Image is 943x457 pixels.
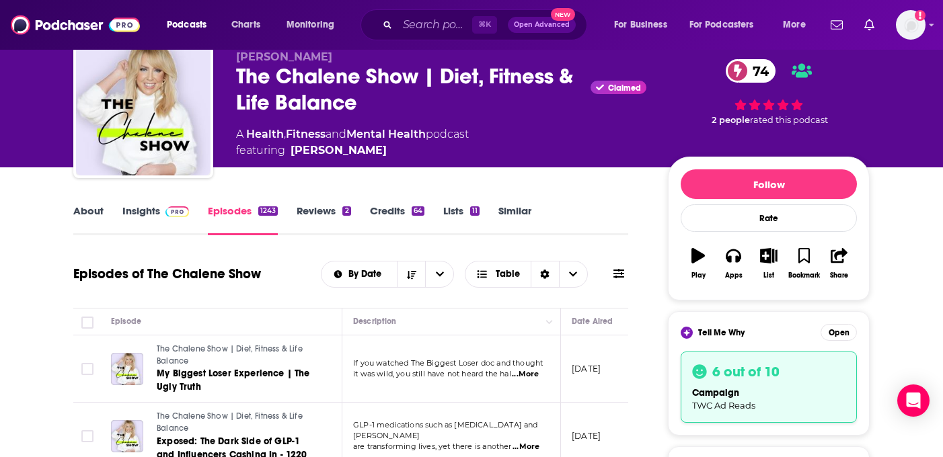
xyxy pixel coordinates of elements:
[572,313,613,329] div: Date Aired
[897,384,930,417] div: Open Intercom Messenger
[788,272,820,280] div: Bookmark
[157,14,224,36] button: open menu
[321,261,455,288] h2: Choose List sort
[668,50,870,134] div: 74 2 peoplerated this podcast
[157,411,303,433] span: The Chalene Show | Diet, Fitness & Life Balance
[698,327,745,338] span: Tell Me Why
[783,15,806,34] span: More
[236,50,332,63] span: [PERSON_NAME]
[223,14,268,36] a: Charts
[531,261,559,287] div: Sort Direction
[541,314,558,330] button: Column Actions
[236,142,469,159] span: featuring
[353,442,512,451] span: are transforming lives, yet there is another
[122,204,189,235] a: InsightsPodchaser Pro
[157,367,318,394] a: My Biggest Loser Experience | The Ugly Truth
[572,430,601,442] p: [DATE]
[825,13,848,36] a: Show notifications dropdown
[165,206,189,217] img: Podchaser Pro
[712,363,780,380] h3: 6 out of 10
[297,204,350,235] a: Reviews2
[291,142,387,159] a: Chalene Johnson
[81,430,93,442] span: Toggle select row
[896,10,926,40] button: Show profile menu
[443,204,480,235] a: Lists11
[750,115,828,125] span: rated this podcast
[284,128,286,140] span: ,
[73,204,104,235] a: About
[346,128,426,140] a: Mental Health
[859,13,880,36] a: Show notifications dropdown
[681,169,857,199] button: Follow
[348,269,386,279] span: By Date
[608,85,641,91] span: Claimed
[167,15,206,34] span: Podcasts
[605,14,684,36] button: open menu
[915,10,926,21] svg: Add a profile image
[498,204,531,235] a: Similar
[157,411,318,434] a: The Chalene Show | Diet, Fitness & Life Balance
[287,15,334,34] span: Monitoring
[763,272,774,280] div: List
[716,239,751,288] button: Apps
[822,239,857,288] button: Share
[397,261,425,287] button: Sort Direction
[751,239,786,288] button: List
[286,128,326,140] a: Fitness
[614,15,667,34] span: For Business
[572,363,601,374] p: [DATE]
[353,358,543,368] span: If you watched The Biggest Loser doc and thought
[208,204,278,235] a: Episodes1243
[398,14,472,36] input: Search podcasts, credits, & more...
[157,344,303,366] span: The Chalene Show | Diet, Fitness & Life Balance
[692,400,755,411] span: TWC Ad Reads
[81,363,93,375] span: Toggle select row
[508,17,576,33] button: Open AdvancedNew
[258,206,278,216] div: 1243
[896,10,926,40] span: Logged in as teisenbe
[231,15,260,34] span: Charts
[514,22,570,28] span: Open Advanced
[821,324,857,341] button: Open
[725,272,743,280] div: Apps
[353,313,396,329] div: Description
[512,369,539,380] span: ...More
[712,115,750,125] span: 2 people
[472,16,497,34] span: ⌘ K
[496,269,520,279] span: Table
[73,265,261,282] h1: Episodes of The Chalene Show
[774,14,823,36] button: open menu
[681,14,774,36] button: open menu
[786,239,821,288] button: Bookmark
[111,313,141,329] div: Episode
[157,343,318,367] a: The Chalene Show | Diet, Fitness & Life Balance
[322,269,398,279] button: open menu
[76,41,211,175] img: The Chalene Show | Diet, Fitness & Life Balance
[683,329,691,337] img: tell me why sparkle
[353,420,538,440] span: GLP-1 medications such as [MEDICAL_DATA] and [PERSON_NAME]
[353,369,511,378] span: it was wild, you still have not heard the hal
[277,14,352,36] button: open menu
[370,204,424,235] a: Credits64
[326,128,346,140] span: and
[739,59,776,83] span: 74
[681,239,716,288] button: Play
[896,10,926,40] img: User Profile
[551,8,575,21] span: New
[11,12,140,38] img: Podchaser - Follow, Share and Rate Podcasts
[726,59,776,83] a: 74
[373,9,600,40] div: Search podcasts, credits, & more...
[691,272,706,280] div: Play
[157,368,310,392] span: My Biggest Loser Experience | The Ugly Truth
[412,206,424,216] div: 64
[246,128,284,140] a: Health
[470,206,480,216] div: 11
[465,261,588,288] h2: Choose View
[513,442,539,452] span: ...More
[689,15,754,34] span: For Podcasters
[830,272,848,280] div: Share
[236,126,469,159] div: A podcast
[681,204,857,232] div: Rate
[692,387,739,399] span: campaign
